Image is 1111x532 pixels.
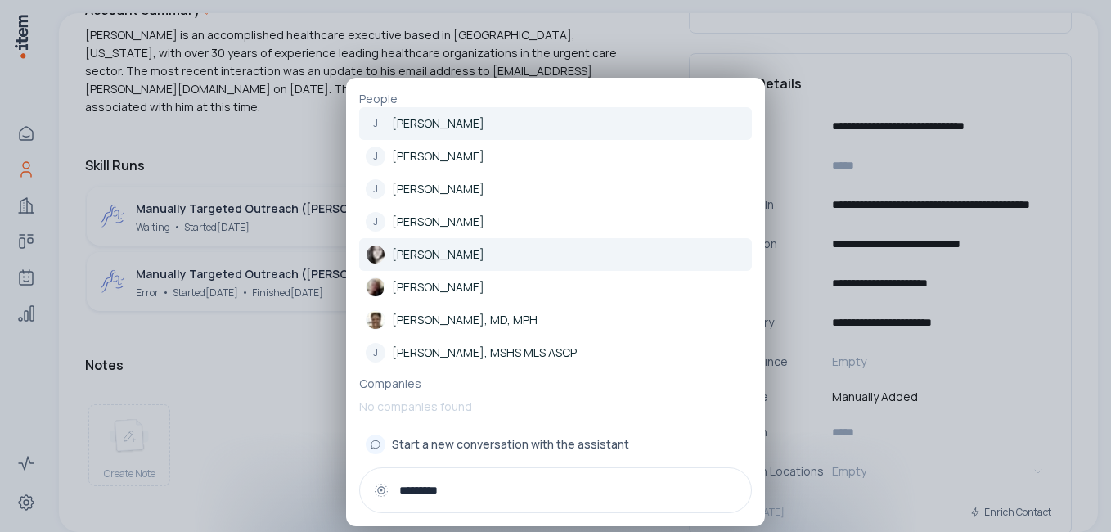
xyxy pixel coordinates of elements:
[366,147,385,166] div: J
[359,140,752,173] a: J[PERSON_NAME]
[392,345,577,361] p: [PERSON_NAME], MSHS MLS ASCP
[359,107,752,140] a: J[PERSON_NAME]
[359,392,752,422] p: No companies found
[359,304,752,336] a: [PERSON_NAME], MD, MPH
[366,212,385,232] div: J
[392,115,484,132] p: [PERSON_NAME]
[366,179,385,199] div: J
[392,312,538,328] p: [PERSON_NAME], MD, MPH
[346,78,765,526] div: PeopleJ[PERSON_NAME]J[PERSON_NAME]J[PERSON_NAME]J[PERSON_NAME]Jessica R. Isaac[PERSON_NAME]Jessic...
[359,271,752,304] a: [PERSON_NAME]
[392,436,629,453] span: Start a new conversation with the assistant
[392,148,484,165] p: [PERSON_NAME]
[392,181,484,197] p: [PERSON_NAME]
[392,246,484,263] p: [PERSON_NAME]
[366,114,385,133] div: J
[392,279,484,295] p: [PERSON_NAME]
[359,428,752,461] button: Start a new conversation with the assistant
[359,173,752,205] a: J[PERSON_NAME]
[359,336,752,369] a: J[PERSON_NAME], MSHS MLS ASCP
[392,214,484,230] p: [PERSON_NAME]
[366,343,385,363] div: J
[359,91,752,107] p: People
[366,245,385,264] img: Jessica R. Isaac
[359,376,752,392] p: Companies
[366,310,385,330] img: Jessica Reeves, MD, MPH
[366,277,385,297] img: Jessica Ramey
[359,238,752,271] a: [PERSON_NAME]
[359,205,752,238] a: J[PERSON_NAME]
